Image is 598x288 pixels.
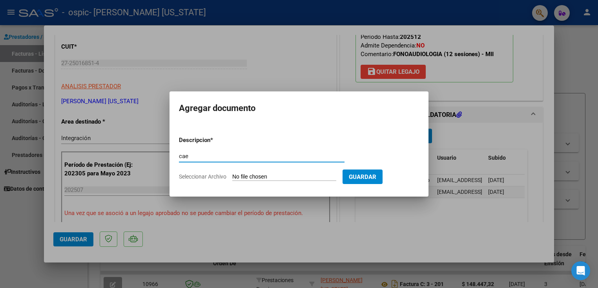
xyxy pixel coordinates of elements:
[343,170,383,184] button: Guardar
[179,173,226,180] span: Seleccionar Archivo
[179,101,419,116] h2: Agregar documento
[349,173,376,180] span: Guardar
[179,136,251,145] p: Descripcion
[571,261,590,280] div: Open Intercom Messenger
